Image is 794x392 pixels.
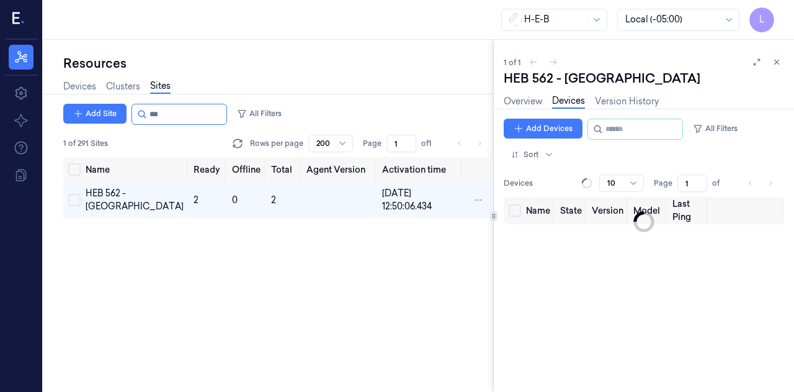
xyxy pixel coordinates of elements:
span: Devices [504,178,533,189]
button: Select all [68,163,81,176]
span: [DATE] 12:50:06.434 [382,188,432,212]
button: Select all [509,204,521,217]
button: Add Devices [504,119,582,139]
button: L [749,7,774,32]
a: Overview [504,95,542,108]
span: 0 [232,194,238,206]
a: Version History [595,95,659,108]
nav: pagination [451,135,488,152]
p: Rows per page [250,138,303,149]
th: Version [587,197,628,224]
th: Ready [189,157,227,182]
div: Resources [63,55,493,72]
span: 2 [194,194,198,206]
div: HEB 562 - [GEOGRAPHIC_DATA] [86,187,184,213]
button: All Filters [232,104,287,124]
a: Clusters [106,80,140,93]
a: Devices [552,94,585,109]
span: 2 [271,194,276,206]
span: Page [363,138,381,149]
span: 1 of 291 Sites [63,138,108,149]
span: Page [654,178,672,189]
div: HEB 562 - [GEOGRAPHIC_DATA] [504,70,700,87]
button: Add Site [63,104,127,124]
th: Agent Version [301,157,378,182]
th: Name [81,157,189,182]
a: Sites [150,80,171,94]
span: of 1 [421,138,441,149]
th: Model [628,197,667,224]
th: State [555,197,587,224]
button: All Filters [688,119,743,139]
th: Offline [227,157,266,182]
th: Activation time [377,157,463,182]
th: Name [521,197,555,224]
a: Devices [63,80,96,93]
button: Select row [68,194,81,206]
th: Last Ping [667,197,710,224]
th: Total [266,157,301,182]
span: 1 of 1 [504,57,521,68]
span: of [712,178,732,189]
nav: pagination [742,175,779,192]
